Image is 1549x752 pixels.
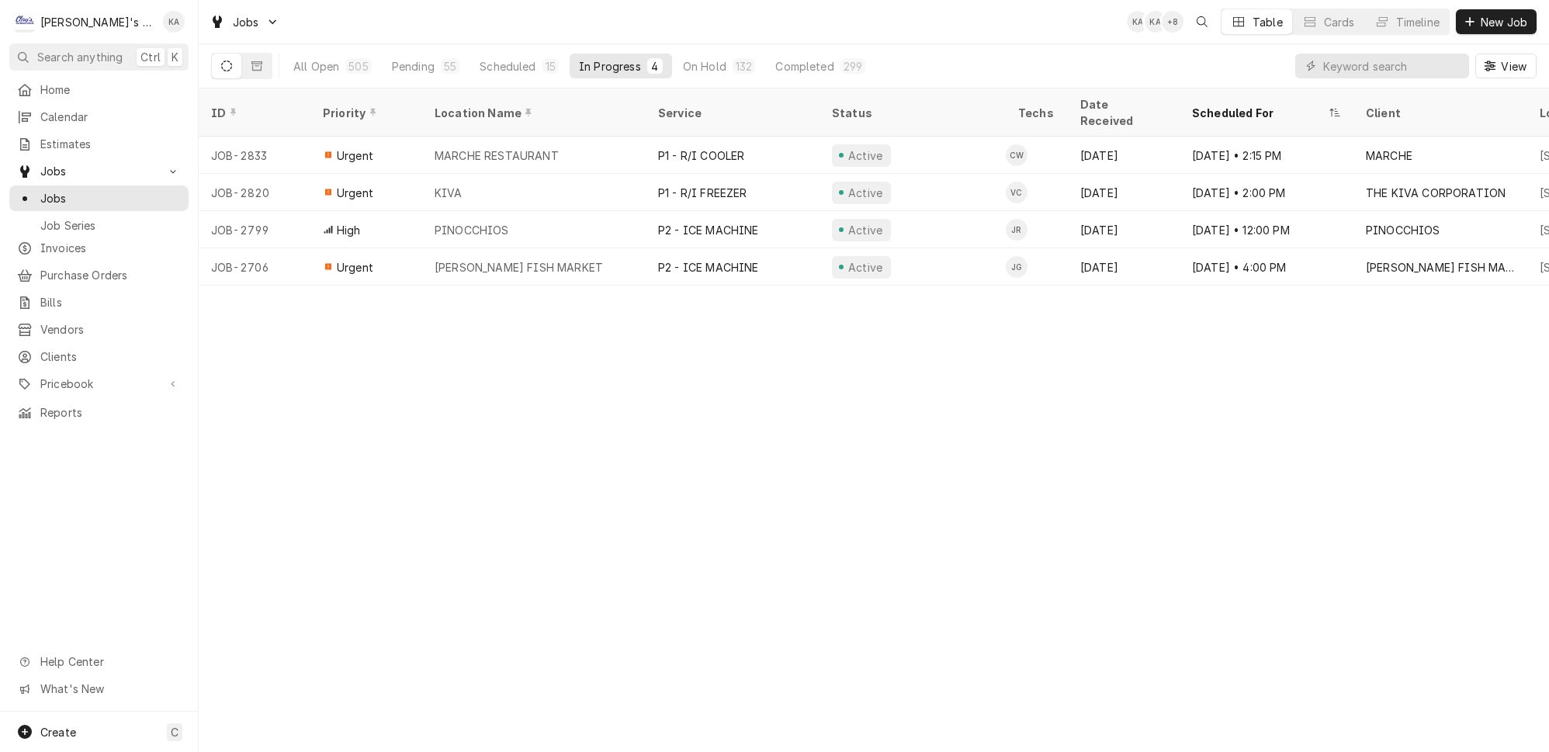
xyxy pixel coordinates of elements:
span: Clients [40,348,181,365]
span: Pricebook [40,376,158,392]
a: Invoices [9,235,189,261]
div: Service [658,105,804,121]
div: Scheduled [480,58,535,75]
span: Jobs [40,163,158,179]
span: Reports [40,404,181,421]
div: 299 [844,58,862,75]
div: [DATE] • 12:00 PM [1180,211,1353,248]
div: Active [846,185,885,201]
div: Korey Austin's Avatar [163,11,185,33]
div: In Progress [579,58,641,75]
div: P2 - ICE MACHINE [658,259,759,276]
div: P2 - ICE MACHINE [658,222,759,238]
div: [DATE] • 4:00 PM [1180,248,1353,286]
div: [DATE] [1068,211,1180,248]
div: KIVA [435,185,463,201]
button: Open search [1190,9,1215,34]
a: Go to Jobs [9,158,189,184]
input: Keyword search [1323,54,1461,78]
div: Active [846,222,885,238]
div: KA [1127,11,1149,33]
div: Johnny Guerra's Avatar [1006,256,1027,278]
div: [PERSON_NAME] FISH MARKET [435,259,603,276]
div: [PERSON_NAME] FISH MARKET [1366,259,1515,276]
div: KA [1145,11,1166,33]
span: Home [40,81,181,98]
span: New Job [1478,14,1530,30]
div: Active [846,259,885,276]
div: Completed [775,58,833,75]
a: Go to Help Center [9,649,189,674]
div: Clay's Refrigeration's Avatar [14,11,36,33]
div: Scheduled For [1192,105,1325,121]
div: JOB-2799 [199,211,310,248]
button: Search anythingCtrlK [9,43,189,71]
div: [DATE] [1068,174,1180,211]
div: 132 [736,58,752,75]
span: Ctrl [140,49,161,65]
span: Job Series [40,217,181,234]
div: 15 [546,58,556,75]
div: Location Name [435,105,630,121]
span: High [337,222,361,238]
span: Jobs [40,190,181,206]
div: Korey Austin's Avatar [1127,11,1149,33]
div: Priority [323,105,407,121]
div: JOB-2706 [199,248,310,286]
div: C [14,11,36,33]
div: [DATE] • 2:15 PM [1180,137,1353,174]
a: Purchase Orders [9,262,189,288]
div: MARCHE RESTAURANT [435,147,559,164]
span: Urgent [337,185,373,201]
div: JR [1006,219,1027,241]
div: JOB-2820 [199,174,310,211]
div: Active [846,147,885,164]
div: Cameron Ward's Avatar [1006,144,1027,166]
div: + 8 [1162,11,1183,33]
div: [DATE] • 2:00 PM [1180,174,1353,211]
div: 505 [348,58,368,75]
span: Calendar [40,109,181,125]
a: Bills [9,289,189,315]
div: Valente Castillo's Avatar [1006,182,1027,203]
div: ID [211,105,295,121]
a: Calendar [9,104,189,130]
a: Go to Jobs [203,9,286,35]
div: Status [832,105,990,121]
a: Job Series [9,213,189,238]
div: PINOCCHIOS [435,222,509,238]
a: Clients [9,344,189,369]
span: C [171,724,178,740]
a: Vendors [9,317,189,342]
div: Timeline [1396,14,1440,30]
div: Cards [1324,14,1355,30]
span: Bills [40,294,181,310]
span: Estimates [40,136,181,152]
div: THE KIVA CORPORATION [1366,185,1506,201]
div: P1 - R/I FREEZER [658,185,747,201]
div: JOB-2833 [199,137,310,174]
a: Reports [9,400,189,425]
span: Urgent [337,147,373,164]
div: On Hold [683,58,726,75]
div: [PERSON_NAME]'s Refrigeration [40,14,154,30]
span: Purchase Orders [40,267,181,283]
span: What's New [40,681,179,697]
div: Table [1253,14,1283,30]
span: Search anything [37,49,123,65]
div: Pending [392,58,435,75]
a: Estimates [9,131,189,157]
div: PINOCCHIOS [1366,222,1440,238]
a: Go to Pricebook [9,371,189,397]
div: All Open [293,58,339,75]
div: MARCHE [1366,147,1412,164]
span: Invoices [40,240,181,256]
div: Korey Austin's Avatar [1145,11,1166,33]
div: KA [163,11,185,33]
span: K [172,49,178,65]
div: P1 - R/I COOLER [658,147,744,164]
div: JG [1006,256,1027,278]
div: 55 [444,58,456,75]
div: Techs [1018,105,1055,121]
div: [DATE] [1068,137,1180,174]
